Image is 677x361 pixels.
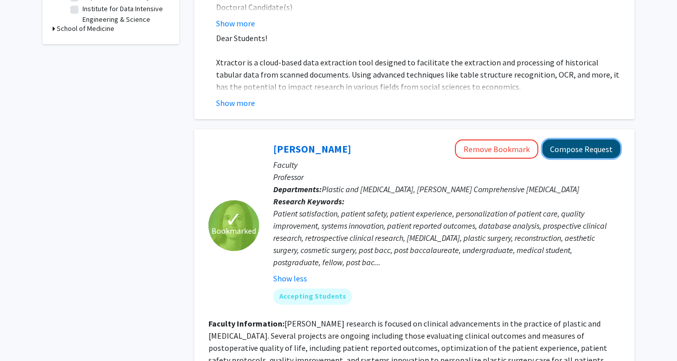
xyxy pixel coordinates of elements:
[273,159,620,171] p: Faculty
[216,97,255,109] button: Show more
[322,184,579,194] span: Plastic and [MEDICAL_DATA], [PERSON_NAME] Comprehensive [MEDICAL_DATA]
[57,23,114,34] h3: School of Medicine
[273,272,307,284] button: Show less
[8,315,43,353] iframe: Chat
[82,4,166,35] label: Institute for Data Intensive Engineering & Science (IDIES)
[542,139,620,158] button: Compose Request to Michele Manahan
[455,139,538,159] button: Remove Bookmark
[208,318,284,329] b: Faculty Information:
[225,214,242,225] span: ✓
[273,207,620,268] div: Patient satisfaction, patient safety, patient experience, personalization of patient care, qualit...
[211,225,256,237] span: Bookmarked
[273,171,620,183] p: Professor
[273,184,322,194] b: Departments:
[216,57,619,92] span: Xtractor is a cloud-based data extraction tool designed to facilitate the extraction and processi...
[273,288,352,305] mat-chip: Accepting Students
[273,196,345,206] b: Research Keywords:
[216,17,255,29] button: Show more
[273,142,351,155] a: [PERSON_NAME]
[216,33,267,43] span: Dear Students!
